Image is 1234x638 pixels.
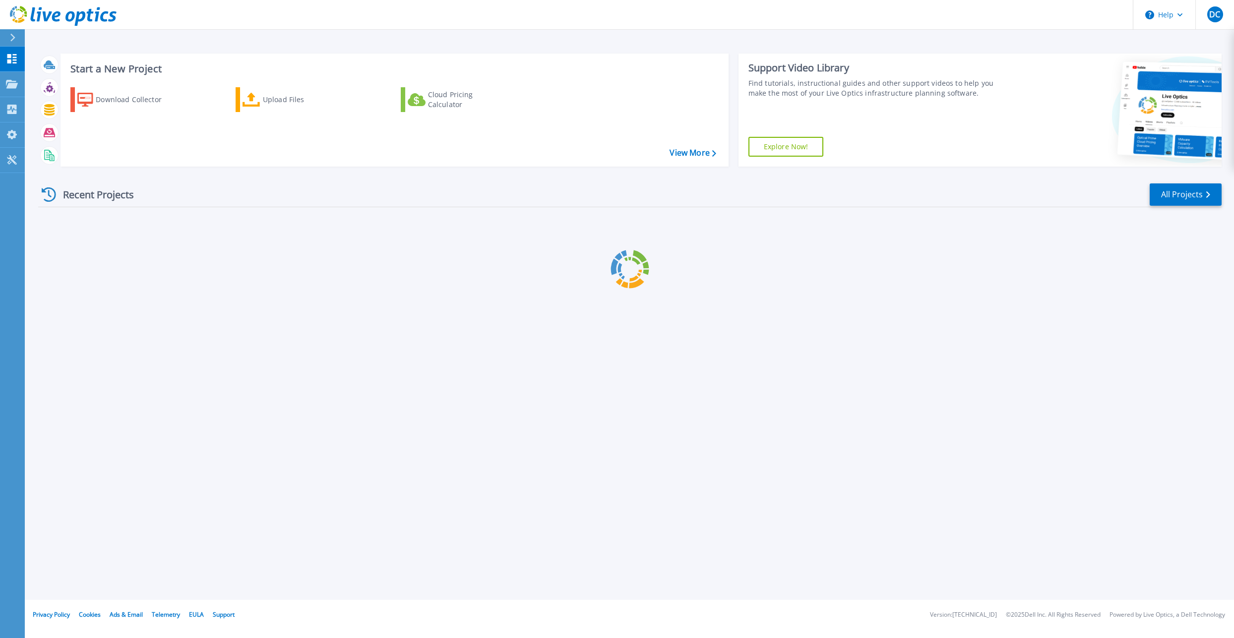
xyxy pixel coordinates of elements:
a: Explore Now! [748,137,824,157]
a: All Projects [1150,183,1222,206]
h3: Start a New Project [70,63,716,74]
li: Version: [TECHNICAL_ID] [930,612,997,618]
div: Support Video Library [748,61,998,74]
a: Telemetry [152,610,180,619]
div: Download Collector [96,90,175,110]
div: Cloud Pricing Calculator [428,90,507,110]
a: Cookies [79,610,101,619]
a: Ads & Email [110,610,143,619]
a: View More [670,148,716,158]
a: EULA [189,610,204,619]
a: Privacy Policy [33,610,70,619]
li: © 2025 Dell Inc. All Rights Reserved [1006,612,1101,618]
a: Download Collector [70,87,181,112]
a: Upload Files [236,87,346,112]
a: Support [213,610,235,619]
div: Recent Projects [38,182,147,207]
div: Upload Files [263,90,342,110]
a: Cloud Pricing Calculator [401,87,511,112]
span: DC [1209,10,1220,18]
li: Powered by Live Optics, a Dell Technology [1110,612,1225,618]
div: Find tutorials, instructional guides and other support videos to help you make the most of your L... [748,78,998,98]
